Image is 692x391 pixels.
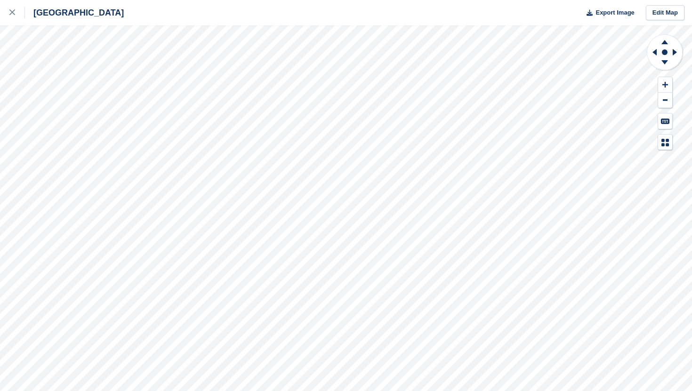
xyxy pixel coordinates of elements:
button: Export Image [581,5,635,21]
button: Zoom In [658,77,672,93]
button: Keyboard Shortcuts [658,113,672,129]
span: Export Image [595,8,634,17]
div: [GEOGRAPHIC_DATA] [25,7,124,18]
button: Zoom Out [658,93,672,108]
button: Map Legend [658,135,672,150]
a: Edit Map [646,5,684,21]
